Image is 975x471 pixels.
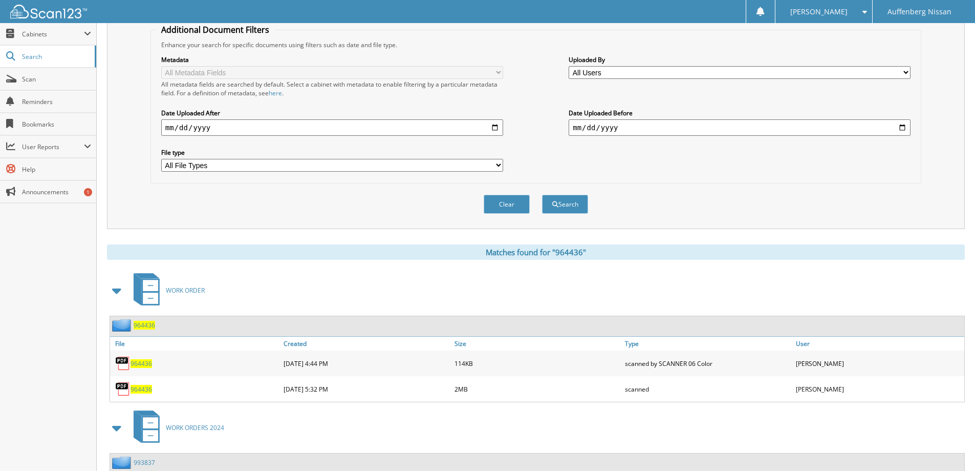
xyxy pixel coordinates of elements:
label: Date Uploaded After [161,109,503,117]
legend: Additional Document Filters [156,24,274,35]
a: here [269,89,282,97]
a: Created [281,337,452,351]
div: Enhance your search for specific documents using filters such as date and file type. [156,40,916,49]
span: Announcements [22,188,91,196]
span: WORK ORDER [166,286,205,295]
span: User Reports [22,142,84,151]
span: Auffenberg Nissan [887,9,951,15]
div: All metadata fields are searched by default. Select a cabinet with metadata to enable filtering b... [161,80,503,97]
div: 2MB [452,379,623,399]
div: [DATE] 5:32 PM [281,379,452,399]
a: 964436 [131,385,152,394]
div: 1 [84,188,92,196]
a: Type [622,337,793,351]
span: WORK ORDERS 2024 [166,423,224,432]
span: Cabinets [22,30,84,38]
label: File type [161,148,503,157]
img: PDF.png [115,381,131,397]
a: Size [452,337,623,351]
div: scanned by SCANNER 06 Color [622,353,793,374]
div: scanned [622,379,793,399]
iframe: Chat Widget [924,422,975,471]
input: end [569,119,911,136]
span: Bookmarks [22,120,91,129]
span: Reminders [22,97,91,106]
a: WORK ORDERS 2024 [127,407,224,448]
div: [PERSON_NAME] [793,353,964,374]
a: WORK ORDER [127,270,205,311]
span: Search [22,52,90,61]
div: [PERSON_NAME] [793,379,964,399]
span: Help [22,165,91,174]
input: start [161,119,503,136]
a: File [110,337,281,351]
img: PDF.png [115,356,131,371]
label: Metadata [161,55,503,64]
a: 964436 [134,321,155,330]
div: 114KB [452,353,623,374]
a: User [793,337,964,351]
div: [DATE] 4:44 PM [281,353,452,374]
img: scan123-logo-white.svg [10,5,87,18]
label: Uploaded By [569,55,911,64]
div: Matches found for "964436" [107,244,965,260]
img: folder2.png [112,456,134,469]
span: [PERSON_NAME] [790,9,848,15]
button: Search [542,195,588,214]
label: Date Uploaded Before [569,109,911,117]
img: folder2.png [112,319,134,332]
button: Clear [484,195,530,214]
a: 964436 [131,359,152,368]
span: Scan [22,75,91,84]
a: 993837 [134,458,155,467]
